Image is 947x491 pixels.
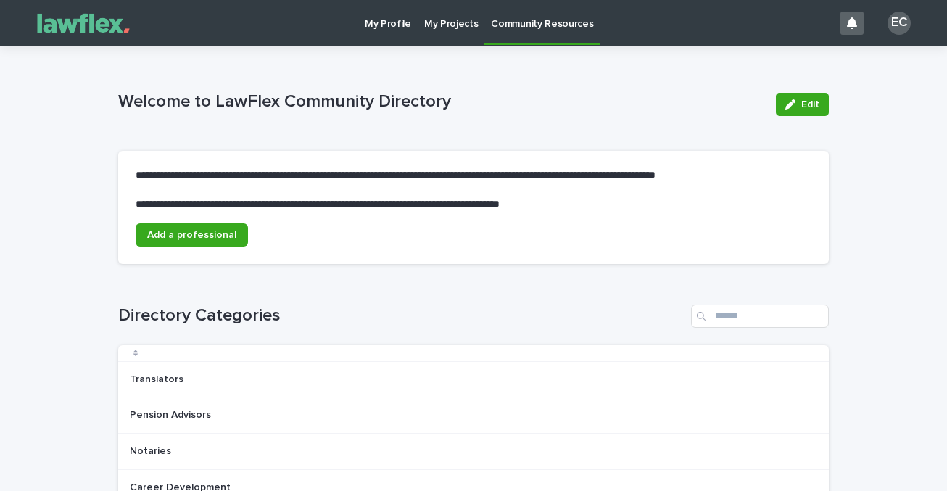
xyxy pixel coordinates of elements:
[118,397,829,434] tr: Pension AdvisorsPension Advisors
[118,305,685,326] h1: Directory Categories
[29,9,138,38] img: Gnvw4qrBSHOAfo8VMhG6
[801,99,819,110] span: Edit
[118,434,829,470] tr: NotariesNotaries
[130,406,214,421] p: Pension Advisors
[888,12,911,35] div: EC
[776,93,829,116] button: Edit
[118,361,829,397] tr: TranslatorsTranslators
[136,223,248,247] a: Add a professional
[118,91,764,112] p: Welcome to LawFlex Community Directory
[147,230,236,240] span: Add a professional
[130,371,186,386] p: Translators
[691,305,829,328] input: Search
[130,442,174,458] p: Notaries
